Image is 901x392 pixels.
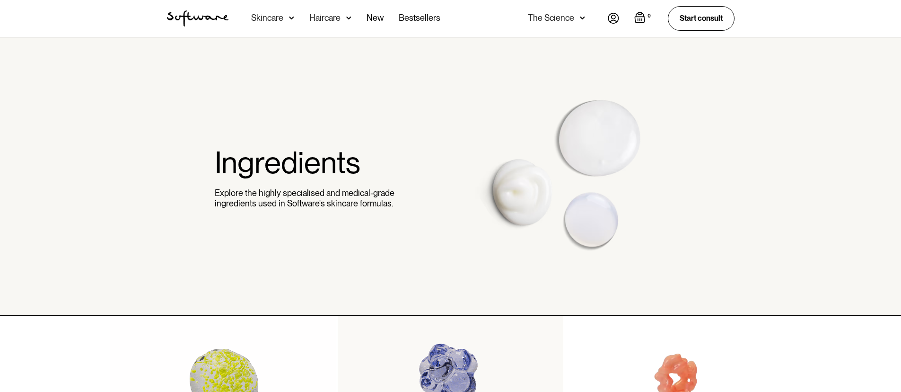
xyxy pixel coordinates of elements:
div: 0 [646,12,653,20]
a: Start consult [668,6,735,30]
a: home [167,10,228,27]
a: Open cart [634,12,653,25]
img: arrow down [580,13,585,23]
div: Skincare [251,13,283,23]
div: The Science [528,13,574,23]
div: Haircare [309,13,341,23]
p: Explore the highly specialised and medical-grade ingredients used in Software's skincare formulas. [215,188,399,208]
img: arrow down [346,13,351,23]
img: Software Logo [167,10,228,27]
h1: Ingredients [215,144,399,181]
img: arrow down [289,13,294,23]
